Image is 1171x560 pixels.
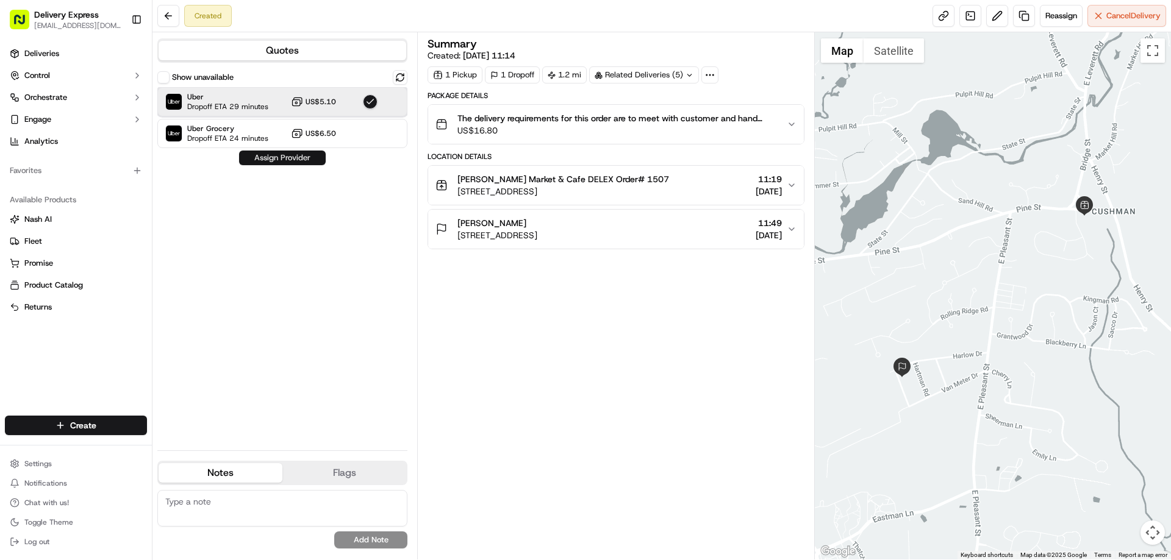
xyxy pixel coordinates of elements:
button: Show satellite imagery [864,38,924,63]
span: Orchestrate [24,92,67,103]
span: [DATE] [98,189,123,199]
h3: Summary [428,38,477,49]
a: 💻API Documentation [98,268,201,289]
button: Keyboard shortcuts [961,551,1013,559]
div: Start new chat [55,116,200,129]
button: Assign Provider [239,151,326,165]
a: Analytics [5,132,147,151]
span: Dropoff ETA 29 minutes [187,102,268,112]
button: [PERSON_NAME] Market & Cafe DELEX Order# 1507[STREET_ADDRESS]11:19[DATE] [428,166,803,205]
button: Reassign [1040,5,1083,27]
span: US$6.50 [306,129,336,138]
span: • [91,189,96,199]
span: Nash AI [24,214,52,225]
button: [PERSON_NAME][STREET_ADDRESS]11:49[DATE] [428,210,803,249]
span: API Documentation [115,272,196,285]
span: Settings [24,459,52,469]
button: Nash AI [5,210,147,229]
img: 1736555255976-a54dd68f-1ca7-489b-9aae-adbdc363a1c4 [12,116,34,138]
button: Chat with us! [5,494,147,511]
span: Chat with us! [24,498,69,508]
span: [STREET_ADDRESS] [457,185,669,197]
div: Package Details [428,91,804,101]
button: US$6.50 [291,127,336,140]
span: Promise [24,258,53,269]
span: [PERSON_NAME] [38,222,99,232]
img: 1736555255976-a54dd68f-1ca7-489b-9aae-adbdc363a1c4 [24,190,34,199]
div: We're available if you need us! [55,129,168,138]
span: Uber [187,92,268,102]
button: Orchestrate [5,88,147,107]
input: Got a question? Start typing here... [32,79,220,91]
div: Available Products [5,190,147,210]
a: Nash AI [10,214,142,225]
button: US$5.10 [291,96,336,108]
img: Uber [166,94,182,110]
a: Terms (opens in new tab) [1094,551,1111,558]
span: [DATE] [756,185,782,197]
div: Related Deliveries (5) [589,66,699,83]
button: [EMAIL_ADDRESS][DOMAIN_NAME] [34,21,121,30]
img: Google [818,544,858,559]
button: Flags [282,463,406,483]
a: Product Catalog [10,280,142,291]
button: See all [189,156,222,171]
button: Fleet [5,232,147,251]
div: Favorites [5,161,147,180]
span: Returns [24,302,52,313]
span: Map data ©2025 Google [1020,551,1087,558]
span: • [101,222,106,232]
span: Fleet [24,236,42,247]
button: Start new chat [207,120,222,135]
p: Welcome 👋 [12,49,222,68]
button: Delivery Express [34,9,99,21]
span: Create [70,419,96,431]
span: [DATE] 11:14 [463,50,515,61]
button: Create [5,416,147,435]
span: US$16.80 [457,124,776,136]
div: 1.2 mi [542,66,587,83]
div: 1 Pickup [428,66,482,83]
div: Past conversations [12,158,82,168]
a: Powered byPylon [86,302,148,311]
img: 1736555255976-a54dd68f-1ca7-489b-9aae-adbdc363a1c4 [24,222,34,232]
span: Deliveries [24,48,59,59]
span: Analytics [24,136,58,147]
span: US$5.10 [306,97,336,107]
img: Angelique Valdez [12,210,32,230]
div: 1 Dropoff [485,66,540,83]
button: Log out [5,533,147,550]
button: Show street map [821,38,864,63]
span: Knowledge Base [24,272,93,285]
button: CancelDelivery [1087,5,1166,27]
span: Product Catalog [24,280,83,291]
a: Open this area in Google Maps (opens a new window) [818,544,858,559]
span: Created: [428,49,515,62]
span: Cancel Delivery [1106,10,1161,21]
button: The delivery requirements for this order are to meet with customer and hand them the food and do ... [428,105,803,144]
span: Toggle Theme [24,517,73,527]
img: Regen Pajulas [12,177,32,197]
button: Returns [5,297,147,317]
span: Reassign [1045,10,1077,21]
span: The delivery requirements for this order are to meet with customer and hand them the food and do ... [457,112,776,124]
a: Deliveries [5,44,147,63]
button: Toggle fullscreen view [1141,38,1165,63]
a: Report a map error [1119,551,1167,558]
span: Engage [24,114,51,125]
button: Settings [5,455,147,472]
img: Uber Grocery [166,126,182,141]
span: [PERSON_NAME] [457,217,526,229]
span: [PERSON_NAME] Market & Cafe DELEX Order# 1507 [457,173,669,185]
span: Log out [24,537,49,547]
div: 📗 [12,274,22,283]
span: [DATE] [756,229,782,241]
span: 11:19 [756,173,782,185]
span: Control [24,70,50,81]
span: Pylon [121,302,148,311]
label: Show unavailable [172,72,234,83]
span: Regen Pajulas [38,189,89,199]
div: 💻 [103,274,113,283]
button: Notifications [5,475,147,492]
